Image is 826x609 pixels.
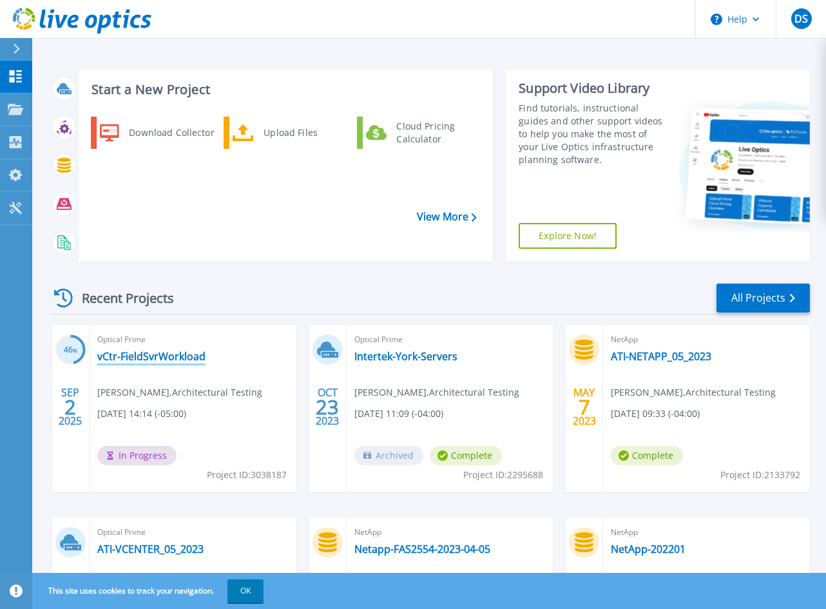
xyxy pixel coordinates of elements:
[257,120,352,146] div: Upload Files
[50,282,191,314] div: Recent Projects
[611,333,802,347] span: NetApp
[354,333,546,347] span: Optical Prime
[91,82,476,97] h3: Start a New Project
[579,401,590,412] span: 7
[430,446,502,465] span: Complete
[73,347,77,354] span: %
[417,211,477,223] a: View More
[97,525,289,539] span: Optical Prime
[519,80,669,97] div: Support Video Library
[354,543,490,556] a: Netapp-FAS2554-2023-04-05
[611,525,802,539] span: NetApp
[354,407,443,421] span: [DATE] 11:09 (-04:00)
[35,579,264,603] span: This site uses cookies to track your navigation.
[97,350,206,363] a: vCtr-FieldSvrWorkload
[611,350,711,363] a: ATI-NETAPP_05_2023
[97,333,289,347] span: Optical Prime
[224,117,356,149] a: Upload Files
[58,383,82,430] div: SEP 2025
[611,446,683,465] span: Complete
[611,543,686,556] a: NetApp-202201
[354,350,457,363] a: Intertek-York-Servers
[572,383,597,430] div: MAY 2023
[64,401,76,412] span: 2
[122,120,220,146] div: Download Collector
[463,468,543,482] span: Project ID: 2295688
[97,407,186,421] span: [DATE] 14:14 (-05:00)
[519,102,669,166] div: Find tutorials, instructional guides and other support videos to help you make the most of your L...
[315,383,340,430] div: OCT 2023
[354,385,519,400] span: [PERSON_NAME] , Architectural Testing
[316,401,339,412] span: 23
[357,117,489,149] a: Cloud Pricing Calculator
[97,543,204,556] a: ATI-VCENTER_05_2023
[91,117,223,149] a: Download Collector
[227,579,264,603] button: OK
[519,223,617,249] a: Explore Now!
[354,446,423,465] span: Archived
[97,446,177,465] span: In Progress
[97,385,262,400] span: [PERSON_NAME] , Architectural Testing
[207,468,287,482] span: Project ID: 3038187
[611,385,776,400] span: [PERSON_NAME] , Architectural Testing
[794,14,808,24] span: DS
[55,343,86,358] h3: 46
[716,284,810,313] a: All Projects
[611,407,700,421] span: [DATE] 09:33 (-04:00)
[354,525,546,539] span: NetApp
[390,120,485,146] div: Cloud Pricing Calculator
[720,468,800,482] span: Project ID: 2133792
